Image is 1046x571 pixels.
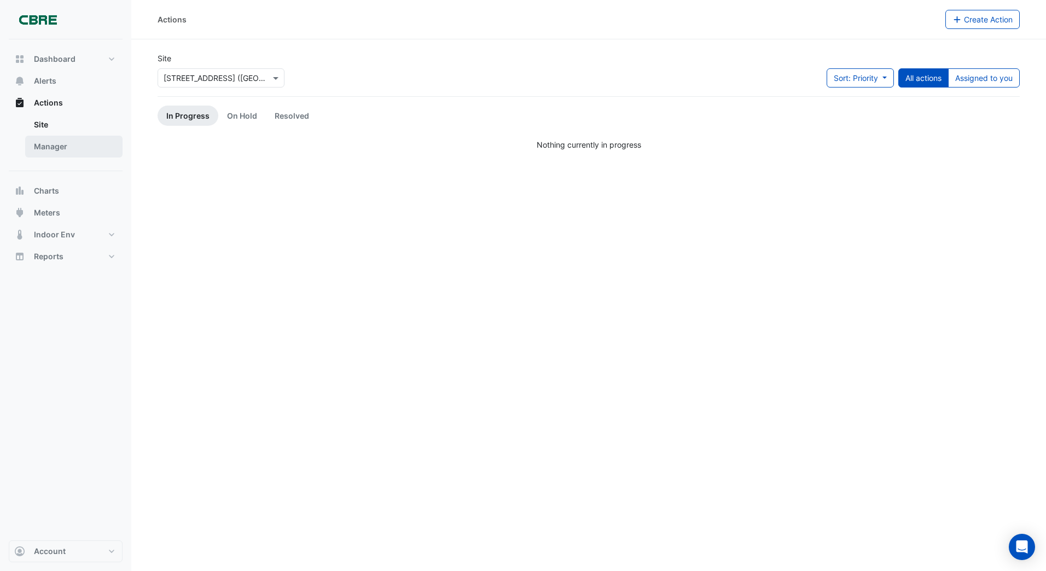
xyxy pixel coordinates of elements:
app-icon: Indoor Env [14,229,25,240]
button: Account [9,540,123,562]
div: Nothing currently in progress [158,139,1020,150]
span: Indoor Env [34,229,75,240]
button: Create Action [945,10,1020,29]
app-icon: Charts [14,185,25,196]
a: Site [25,114,123,136]
button: Meters [9,202,123,224]
app-icon: Meters [14,207,25,218]
button: All actions [898,68,949,88]
span: Create Action [964,15,1013,24]
span: Sort: Priority [834,73,878,83]
button: Dashboard [9,48,123,70]
button: Alerts [9,70,123,92]
span: Meters [34,207,60,218]
button: Assigned to you [948,68,1020,88]
label: Site [158,53,171,64]
div: Open Intercom Messenger [1009,534,1035,560]
img: Company Logo [13,9,62,31]
button: Actions [9,92,123,114]
a: Resolved [266,106,318,126]
span: Actions [34,97,63,108]
div: Actions [158,14,187,25]
span: Dashboard [34,54,75,65]
span: Reports [34,251,63,262]
button: Reports [9,246,123,267]
a: On Hold [218,106,266,126]
div: Actions [9,114,123,162]
span: Charts [34,185,59,196]
a: Manager [25,136,123,158]
button: Sort: Priority [827,68,894,88]
app-icon: Actions [14,97,25,108]
button: Indoor Env [9,224,123,246]
button: Charts [9,180,123,202]
a: In Progress [158,106,218,126]
span: Account [34,546,66,557]
span: Alerts [34,75,56,86]
app-icon: Dashboard [14,54,25,65]
app-icon: Alerts [14,75,25,86]
app-icon: Reports [14,251,25,262]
